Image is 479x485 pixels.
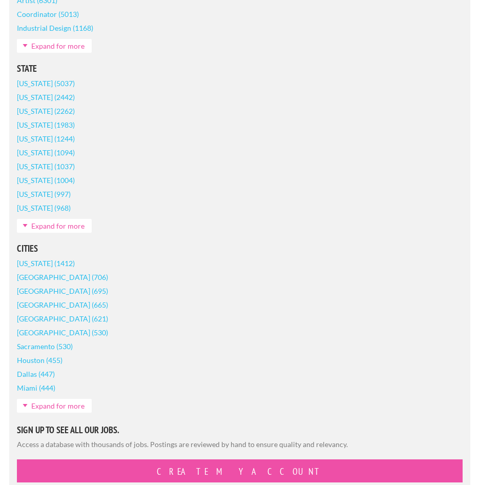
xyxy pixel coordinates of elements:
[17,459,463,482] button: Create My Account
[17,219,92,233] a: Expand for more
[17,326,108,339] a: [GEOGRAPHIC_DATA] (530)
[17,76,75,90] a: [US_STATE] (5037)
[17,118,75,132] a: [US_STATE] (1983)
[17,39,92,53] a: Expand for more
[17,353,63,367] a: Houston (455)
[17,159,75,173] a: [US_STATE] (1037)
[17,339,73,353] a: Sacramento (530)
[17,104,75,118] a: [US_STATE] (2262)
[17,244,463,253] h5: Cities
[17,90,75,104] a: [US_STATE] (2442)
[17,21,93,35] a: Industrial Design (1168)
[17,7,79,21] a: Coordinator (5013)
[17,381,55,395] a: Miami (444)
[17,64,463,73] h5: State
[17,201,71,215] a: [US_STATE] (968)
[17,146,75,159] a: [US_STATE] (1094)
[17,298,108,312] a: [GEOGRAPHIC_DATA] (665)
[17,187,71,201] a: [US_STATE] (997)
[17,440,463,449] p: Access a database with thousands of jobs. Postings are reviewed by hand to ensure quality and rel...
[17,426,463,435] h5: Sign Up to See All Our Jobs.
[17,132,75,146] a: [US_STATE] (1244)
[17,399,92,413] a: Expand for more
[17,284,108,298] a: [GEOGRAPHIC_DATA] (695)
[17,173,75,187] a: [US_STATE] (1004)
[17,270,108,284] a: [GEOGRAPHIC_DATA] (706)
[17,312,108,326] a: [GEOGRAPHIC_DATA] (621)
[17,256,75,270] a: [US_STATE] (1412)
[17,367,55,381] a: Dallas (447)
